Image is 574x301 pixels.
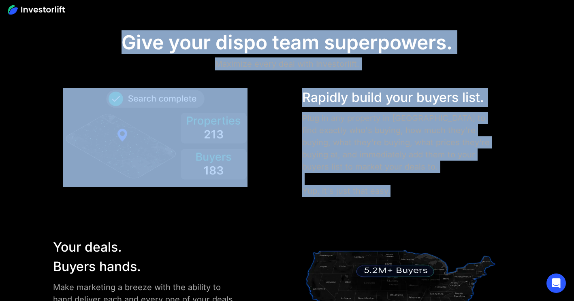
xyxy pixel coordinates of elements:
[302,88,499,107] div: Rapidly build your buyers list.
[215,57,359,70] div: Maximize every deal with Investorlift.
[546,273,566,293] div: Open Intercom Messenger
[53,237,237,276] div: Your deals. Buyers hands.
[302,112,499,197] div: Plug in any property in [GEOGRAPHIC_DATA] to find exactly who's buying, how much they're buying, ...
[122,31,452,54] div: Give your dispo team superpowers.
